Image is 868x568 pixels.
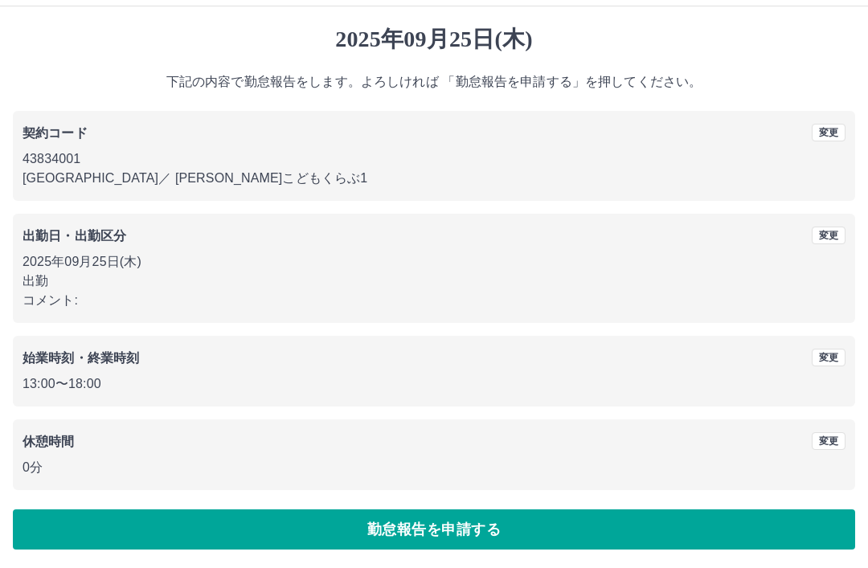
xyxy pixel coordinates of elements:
[23,169,845,188] p: [GEOGRAPHIC_DATA] ／ [PERSON_NAME]こどもくらぶ1
[23,458,845,477] p: 0分
[23,229,126,243] b: 出勤日・出勤区分
[812,432,845,450] button: 変更
[812,124,845,141] button: 変更
[23,149,845,169] p: 43834001
[23,435,75,448] b: 休憩時間
[812,227,845,244] button: 変更
[23,291,845,310] p: コメント:
[23,351,139,365] b: 始業時刻・終業時刻
[812,349,845,366] button: 変更
[23,252,845,272] p: 2025年09月25日(木)
[13,26,855,53] h1: 2025年09月25日(木)
[23,374,845,394] p: 13:00 〜 18:00
[13,72,855,92] p: 下記の内容で勤怠報告をします。よろしければ 「勤怠報告を申請する」を押してください。
[23,272,845,291] p: 出勤
[23,126,88,140] b: 契約コード
[13,509,855,550] button: 勤怠報告を申請する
